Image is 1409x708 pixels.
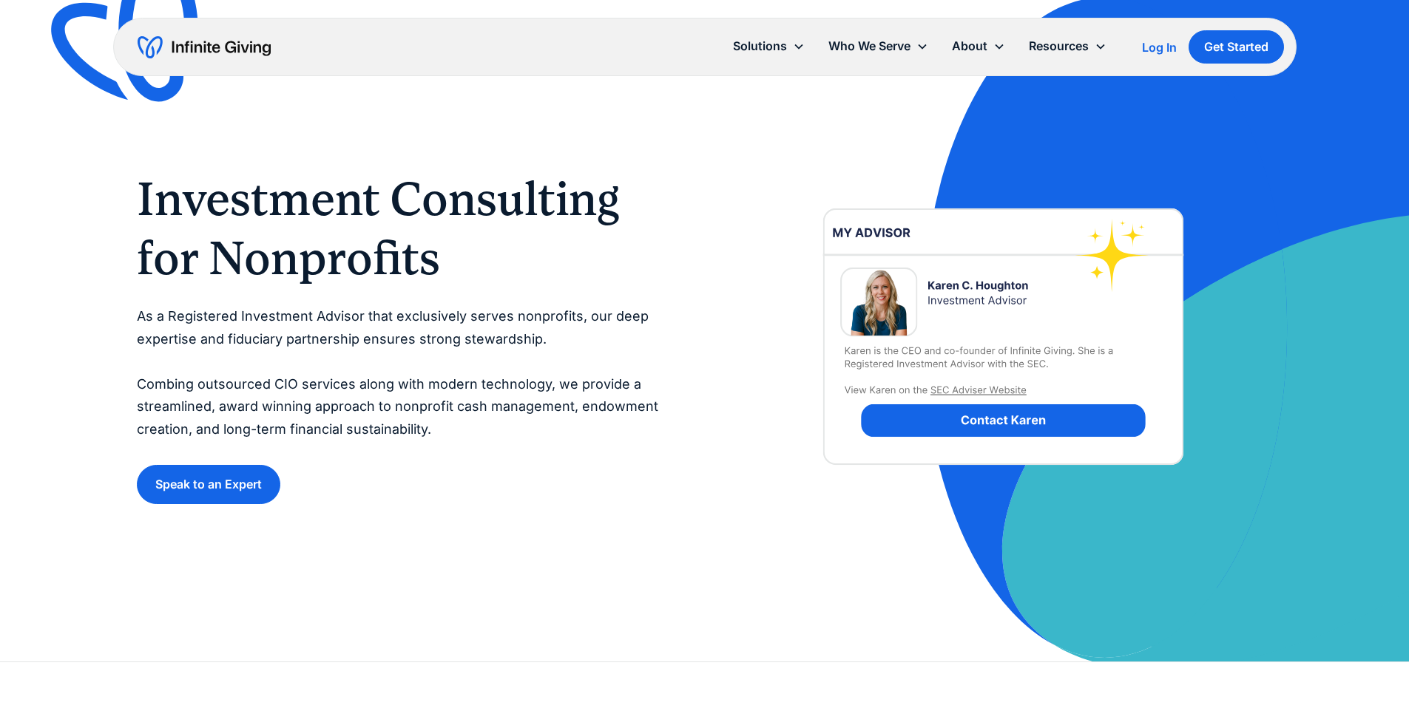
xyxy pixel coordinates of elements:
[828,36,910,56] div: Who We Serve
[1017,30,1118,62] div: Resources
[137,465,280,504] a: Speak to an Expert
[137,169,675,287] h1: Investment Consulting for Nonprofits
[137,305,675,441] p: As a Registered Investment Advisor that exclusively serves nonprofits, our deep expertise and fid...
[1189,30,1284,64] a: Get Started
[940,30,1017,62] div: About
[1142,38,1177,56] a: Log In
[952,36,987,56] div: About
[721,30,817,62] div: Solutions
[805,142,1201,531] img: investment-advisor-nonprofit-financial
[1142,41,1177,53] div: Log In
[817,30,940,62] div: Who We Serve
[733,36,787,56] div: Solutions
[138,35,271,59] a: home
[1029,36,1089,56] div: Resources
